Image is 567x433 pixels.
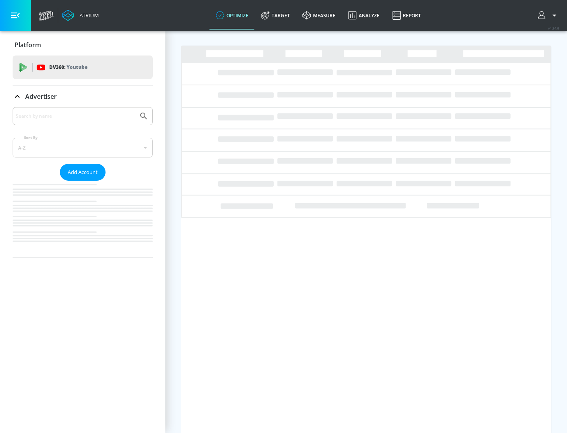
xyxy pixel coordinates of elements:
span: Add Account [68,168,98,177]
p: Youtube [67,63,87,71]
label: Sort By [22,135,39,140]
div: Platform [13,34,153,56]
input: Search by name [16,111,135,121]
a: optimize [209,1,255,30]
span: v 4.24.0 [548,26,559,30]
a: Analyze [342,1,386,30]
a: measure [296,1,342,30]
button: Add Account [60,164,106,181]
div: Atrium [76,12,99,19]
div: Advertiser [13,85,153,107]
nav: list of Advertiser [13,181,153,257]
p: DV360: [49,63,87,72]
p: Advertiser [25,92,57,101]
a: Target [255,1,296,30]
a: Report [386,1,427,30]
div: DV360: Youtube [13,56,153,79]
div: A-Z [13,138,153,157]
a: Atrium [62,9,99,21]
div: Advertiser [13,107,153,257]
p: Platform [15,41,41,49]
